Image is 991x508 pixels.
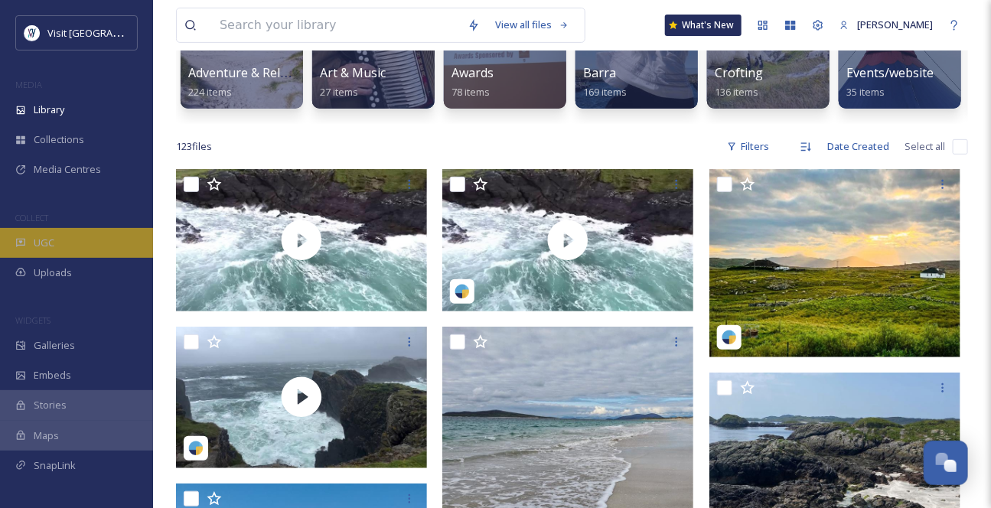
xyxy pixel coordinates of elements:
[715,85,758,99] span: 136 items
[188,66,323,99] a: Adventure & Relaxation224 items
[846,66,934,99] a: Events/website35 items
[455,284,470,299] img: snapsea-logo.png
[188,441,204,456] img: snapsea-logo.png
[320,85,358,99] span: 27 items
[709,169,960,357] img: leedeetee-5030094.jpg
[34,103,64,117] span: Library
[905,139,945,154] span: Select all
[15,314,51,326] span: WIDGETS
[924,441,968,485] button: Open Chat
[188,85,232,99] span: 224 items
[188,64,323,81] span: Adventure & Relaxation
[832,10,940,40] a: [PERSON_NAME]
[34,236,54,250] span: UGC
[583,64,616,81] span: Barra
[665,15,742,36] a: What's New
[722,330,737,345] img: snapsea-logo.png
[320,64,386,81] span: Art & Music
[176,139,212,154] span: 123 file s
[15,212,48,223] span: COLLECT
[451,66,494,99] a: Awards78 items
[715,64,763,81] span: Crofting
[212,8,460,42] input: Search your library
[857,18,933,31] span: [PERSON_NAME]
[34,132,84,147] span: Collections
[47,25,166,40] span: Visit [GEOGRAPHIC_DATA]
[34,458,76,473] span: SnapLink
[715,66,763,99] a: Crofting136 items
[15,79,42,90] span: MEDIA
[846,85,885,99] span: 35 items
[34,368,71,383] span: Embeds
[176,169,427,311] img: thumbnail
[34,398,67,412] span: Stories
[487,10,577,40] a: View all files
[320,66,386,99] a: Art & Music27 items
[176,327,427,468] img: thumbnail
[442,169,693,311] img: thumbnail
[34,265,72,280] span: Uploads
[846,64,934,81] span: Events/website
[34,428,59,443] span: Maps
[34,162,101,177] span: Media Centres
[24,25,40,41] img: Untitled%20design%20%2897%29.png
[451,85,490,99] span: 78 items
[719,132,777,161] div: Filters
[820,132,897,161] div: Date Created
[451,64,494,81] span: Awards
[583,66,627,99] a: Barra169 items
[34,338,75,353] span: Galleries
[583,85,627,99] span: 169 items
